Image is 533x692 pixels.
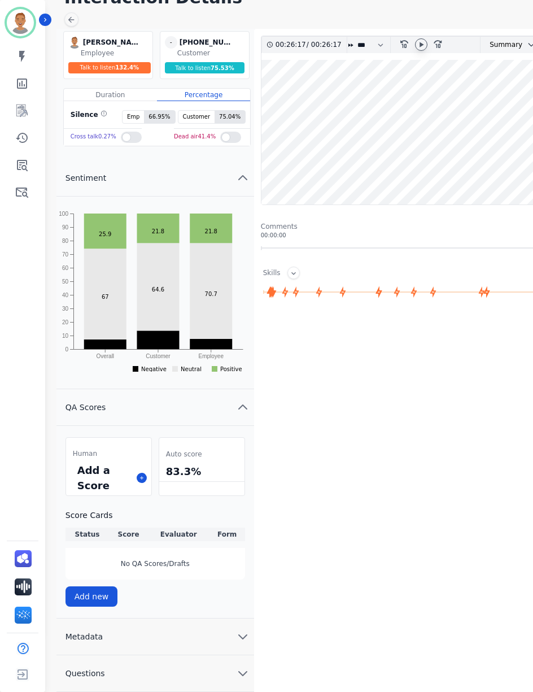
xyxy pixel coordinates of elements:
div: Skills [263,268,281,279]
text: 64.6 [152,286,164,293]
div: Silence [68,110,107,124]
text: 100 [59,211,68,217]
div: Talk to listen [68,62,151,73]
th: Form [209,528,244,541]
text: 67 [102,294,109,300]
div: Talk to listen [165,62,245,73]
span: 132.4 % [115,64,139,71]
text: 40 [62,292,69,298]
div: 83.3% [164,462,240,481]
div: Cross talk 0.27 % [71,129,116,145]
text: 50 [62,278,69,285]
div: Summary [480,37,522,53]
text: 0 [65,346,68,352]
text: Negative [141,366,167,372]
span: Human [73,449,97,458]
div: [PERSON_NAME] [83,36,139,49]
span: Customer [178,111,215,123]
text: 25.9 [99,231,111,237]
span: 75.04 % [215,111,245,123]
span: 75.53 % [211,65,234,71]
span: Metadata [56,631,112,642]
div: Auto score [164,447,240,462]
text: 20 [62,319,69,325]
div: No QA Scores/Drafts [65,548,245,580]
text: Positive [220,366,242,372]
text: 21.8 [204,228,217,234]
button: Metadata chevron down [56,619,254,655]
div: 00:26:17 [309,37,340,53]
span: Emp [123,111,144,123]
div: 00:26:17 [276,37,307,53]
span: Questions [56,668,114,679]
text: 21.8 [152,228,164,234]
th: Score [109,528,148,541]
h3: Score Cards [65,510,245,521]
span: 66.95 % [144,111,174,123]
div: Add a Score [75,460,132,495]
text: 60 [62,265,69,271]
span: - [165,36,177,49]
th: Evaluator [148,528,209,541]
div: Percentage [157,89,250,101]
button: Add new [65,586,118,607]
text: 10 [62,333,69,339]
button: Sentiment chevron up [56,160,254,197]
svg: chevron down [236,630,250,643]
th: Status [65,528,109,541]
div: / [276,37,344,53]
svg: chevron down [236,667,250,680]
text: 90 [62,224,69,230]
img: Bordered avatar [7,9,34,36]
button: Questions chevron down [56,655,254,692]
text: Neutral [181,366,202,372]
text: 70.7 [204,291,217,297]
button: QA Scores chevron up [56,389,254,426]
text: 13.6 [152,340,164,346]
span: Sentiment [56,172,115,184]
text: Employee [198,353,224,359]
svg: chevron up [236,401,250,414]
div: Employee [81,49,150,58]
text: 70 [62,251,69,258]
div: Customer [177,49,247,58]
text: 30 [62,306,69,312]
text: 80 [62,238,69,244]
div: Duration [64,89,157,101]
text: Overall [96,353,114,359]
div: Dead air 41.4 % [174,129,216,145]
div: [PHONE_NUMBER] [180,36,236,49]
span: QA Scores [56,402,115,413]
text: Customer [146,353,171,359]
svg: chevron up [236,171,250,185]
